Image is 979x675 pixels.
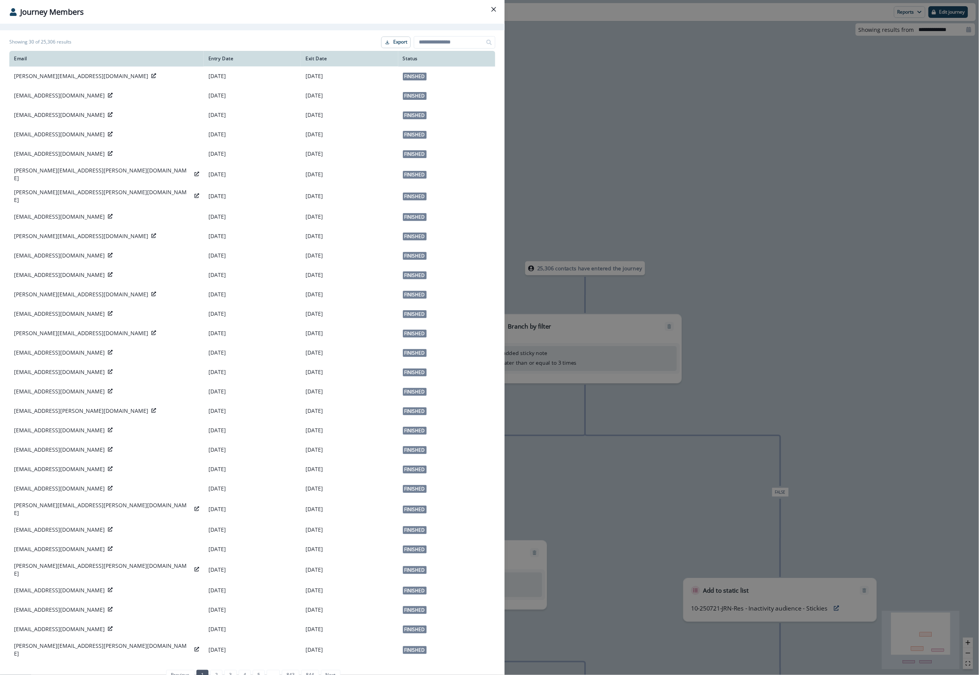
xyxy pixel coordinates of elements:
[14,407,148,415] p: [EMAIL_ADDRESS][PERSON_NAME][DOMAIN_NAME]
[208,606,296,614] p: [DATE]
[306,646,393,654] p: [DATE]
[306,505,393,513] p: [DATE]
[306,388,393,395] p: [DATE]
[403,73,427,80] span: Finished
[14,72,148,80] p: [PERSON_NAME][EMAIL_ADDRESS][DOMAIN_NAME]
[208,310,296,318] p: [DATE]
[208,545,296,553] p: [DATE]
[306,111,393,119] p: [DATE]
[14,232,148,240] p: [PERSON_NAME][EMAIL_ADDRESS][DOMAIN_NAME]
[403,111,427,119] span: Finished
[403,252,427,260] span: Finished
[208,56,296,62] div: Entry Date
[488,3,500,16] button: Close
[14,388,105,395] p: [EMAIL_ADDRESS][DOMAIN_NAME]
[306,291,393,298] p: [DATE]
[208,92,296,99] p: [DATE]
[393,39,407,45] p: Export
[306,426,393,434] p: [DATE]
[306,310,393,318] p: [DATE]
[14,150,105,158] p: [EMAIL_ADDRESS][DOMAIN_NAME]
[403,271,427,279] span: Finished
[403,310,427,318] span: Finished
[14,446,105,454] p: [EMAIL_ADDRESS][DOMAIN_NAME]
[208,349,296,357] p: [DATE]
[14,92,105,99] p: [EMAIL_ADDRESS][DOMAIN_NAME]
[208,426,296,434] p: [DATE]
[306,606,393,614] p: [DATE]
[208,407,296,415] p: [DATE]
[208,505,296,513] p: [DATE]
[14,56,199,62] div: Email
[14,625,105,633] p: [EMAIL_ADDRESS][DOMAIN_NAME]
[208,646,296,654] p: [DATE]
[208,291,296,298] p: [DATE]
[14,586,105,594] p: [EMAIL_ADDRESS][DOMAIN_NAME]
[14,310,105,318] p: [EMAIL_ADDRESS][DOMAIN_NAME]
[403,626,427,633] span: Finished
[403,213,427,221] span: Finished
[403,56,491,62] div: Status
[306,192,393,200] p: [DATE]
[403,587,427,595] span: Finished
[403,388,427,396] span: Finished
[9,39,71,45] h1: Showing 30 of 25,306 results
[208,625,296,633] p: [DATE]
[306,566,393,574] p: [DATE]
[403,92,427,100] span: Finished
[306,130,393,138] p: [DATE]
[306,170,393,178] p: [DATE]
[14,485,105,492] p: [EMAIL_ADDRESS][DOMAIN_NAME]
[381,37,411,48] button: Export
[208,213,296,221] p: [DATE]
[403,291,427,299] span: Finished
[403,131,427,139] span: Finished
[14,368,105,376] p: [EMAIL_ADDRESS][DOMAIN_NAME]
[208,368,296,376] p: [DATE]
[14,465,105,473] p: [EMAIL_ADDRESS][DOMAIN_NAME]
[306,407,393,415] p: [DATE]
[403,546,427,553] span: Finished
[306,526,393,534] p: [DATE]
[306,625,393,633] p: [DATE]
[403,171,427,179] span: Finished
[306,329,393,337] p: [DATE]
[403,427,427,435] span: Finished
[14,271,105,279] p: [EMAIL_ADDRESS][DOMAIN_NAME]
[306,368,393,376] p: [DATE]
[208,388,296,395] p: [DATE]
[14,642,191,658] p: [PERSON_NAME][EMAIL_ADDRESS][PERSON_NAME][DOMAIN_NAME]
[306,92,393,99] p: [DATE]
[14,526,105,534] p: [EMAIL_ADDRESS][DOMAIN_NAME]
[14,252,105,259] p: [EMAIL_ADDRESS][DOMAIN_NAME]
[403,466,427,473] span: Finished
[403,193,427,200] span: Finished
[306,56,393,62] div: Exit Date
[208,111,296,119] p: [DATE]
[208,566,296,574] p: [DATE]
[208,252,296,259] p: [DATE]
[14,167,191,182] p: [PERSON_NAME][EMAIL_ADDRESS][PERSON_NAME][DOMAIN_NAME]
[306,72,393,80] p: [DATE]
[403,485,427,493] span: Finished
[403,369,427,376] span: Finished
[208,526,296,534] p: [DATE]
[208,485,296,492] p: [DATE]
[14,213,105,221] p: [EMAIL_ADDRESS][DOMAIN_NAME]
[14,111,105,119] p: [EMAIL_ADDRESS][DOMAIN_NAME]
[14,545,105,553] p: [EMAIL_ADDRESS][DOMAIN_NAME]
[403,606,427,614] span: Finished
[306,213,393,221] p: [DATE]
[208,232,296,240] p: [DATE]
[14,349,105,357] p: [EMAIL_ADDRESS][DOMAIN_NAME]
[20,6,84,18] p: Journey Members
[306,465,393,473] p: [DATE]
[306,150,393,158] p: [DATE]
[306,545,393,553] p: [DATE]
[306,446,393,454] p: [DATE]
[208,271,296,279] p: [DATE]
[14,188,191,204] p: [PERSON_NAME][EMAIL_ADDRESS][PERSON_NAME][DOMAIN_NAME]
[403,330,427,337] span: Finished
[306,252,393,259] p: [DATE]
[208,72,296,80] p: [DATE]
